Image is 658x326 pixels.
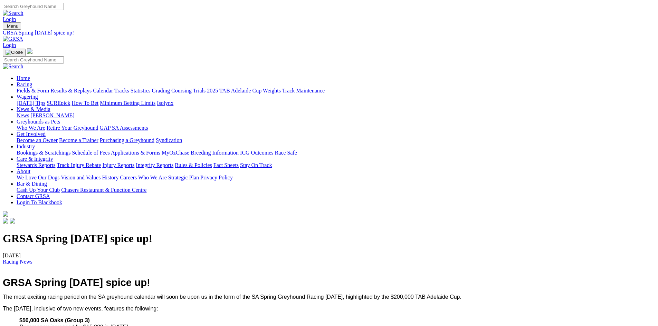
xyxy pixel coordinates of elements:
img: twitter.svg [10,218,15,224]
a: 2025 TAB Adelaide Cup [207,88,261,93]
h1: GRSA Spring [DATE] spice up! [3,232,655,245]
a: MyOzChase [162,150,189,156]
div: Racing [17,88,655,94]
a: Get Involved [17,131,46,137]
img: Close [6,50,23,55]
img: Search [3,63,23,70]
a: Privacy Policy [200,175,233,180]
a: [DATE] Tips [17,100,45,106]
div: Get Involved [17,137,655,144]
a: Contact GRSA [17,193,50,199]
a: Minimum Betting Limits [100,100,155,106]
a: Become an Owner [17,137,58,143]
input: Search [3,3,64,10]
a: News & Media [17,106,50,112]
a: Grading [152,88,170,93]
a: Wagering [17,94,38,100]
button: Toggle navigation [3,22,21,30]
a: Purchasing a Greyhound [100,137,154,143]
a: Isolynx [157,100,173,106]
a: Retire Your Greyhound [47,125,98,131]
input: Search [3,56,64,63]
div: Wagering [17,100,655,106]
span: The most exciting racing period on the SA greyhound calendar will soon be upon us in the form of ... [3,294,461,300]
a: Syndication [156,137,182,143]
a: Schedule of Fees [72,150,109,156]
a: Strategic Plan [168,175,199,180]
div: About [17,175,655,181]
a: Trials [193,88,206,93]
a: History [102,175,118,180]
a: Care & Integrity [17,156,53,162]
a: Login [3,42,16,48]
a: Vision and Values [61,175,101,180]
a: Racing [17,81,32,87]
a: Racing News [3,259,32,265]
a: Who We Are [138,175,167,180]
a: Bookings & Scratchings [17,150,70,156]
a: Tracks [114,88,129,93]
b: $50,000 SA Oaks (Group 3) [19,317,90,323]
a: Statistics [131,88,151,93]
a: Login To Blackbook [17,199,62,205]
a: Industry [17,144,35,149]
a: Calendar [93,88,113,93]
a: Greyhounds as Pets [17,119,60,125]
a: Fact Sheets [213,162,239,168]
a: Home [17,75,30,81]
span: The [DATE], inclusive of two new events, features the following: [3,306,158,312]
a: Fields & Form [17,88,49,93]
a: Integrity Reports [136,162,173,168]
a: Injury Reports [102,162,134,168]
a: Become a Trainer [59,137,98,143]
a: Stewards Reports [17,162,55,168]
img: facebook.svg [3,218,8,224]
a: Track Injury Rebate [57,162,101,168]
div: Greyhounds as Pets [17,125,655,131]
a: Bar & Dining [17,181,47,187]
a: Who We Are [17,125,45,131]
img: logo-grsa-white.png [3,211,8,217]
a: Login [3,16,16,22]
a: Weights [263,88,281,93]
a: GRSA Spring [DATE] spice up! [3,30,655,36]
div: News & Media [17,112,655,119]
a: Applications & Forms [111,150,160,156]
a: Track Maintenance [282,88,325,93]
a: Results & Replays [50,88,92,93]
img: logo-grsa-white.png [27,48,32,54]
span: Menu [7,23,18,29]
a: We Love Our Dogs [17,175,59,180]
a: Rules & Policies [175,162,212,168]
span: GRSA Spring [DATE] spice up! [3,277,150,288]
a: Careers [120,175,137,180]
img: Search [3,10,23,16]
a: ICG Outcomes [240,150,273,156]
a: GAP SA Assessments [100,125,148,131]
a: Cash Up Your Club [17,187,60,193]
a: Coursing [171,88,192,93]
div: Care & Integrity [17,162,655,168]
div: Industry [17,150,655,156]
button: Toggle navigation [3,49,26,56]
div: Bar & Dining [17,187,655,193]
a: News [17,112,29,118]
img: GRSA [3,36,23,42]
a: How To Bet [72,100,99,106]
a: About [17,168,30,174]
a: Chasers Restaurant & Function Centre [61,187,146,193]
a: Race Safe [275,150,297,156]
span: [DATE] [3,253,32,265]
a: Stay On Track [240,162,272,168]
a: [PERSON_NAME] [30,112,74,118]
a: Breeding Information [191,150,239,156]
a: SUREpick [47,100,70,106]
